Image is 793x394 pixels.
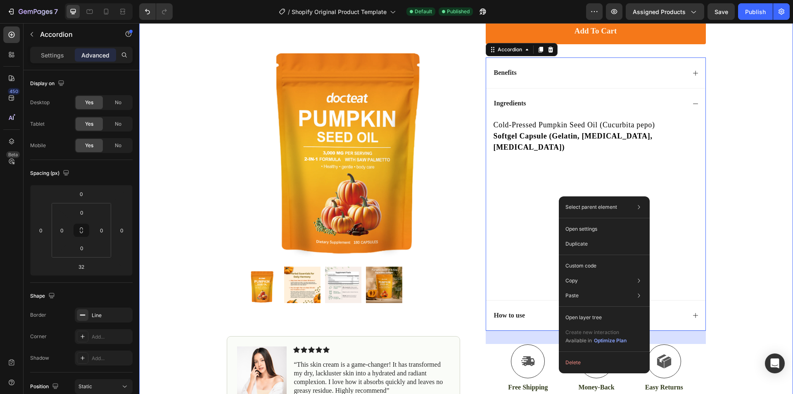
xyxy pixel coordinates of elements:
[41,51,64,60] p: Settings
[139,3,173,20] div: Undo/Redo
[30,142,46,149] div: Mobile
[115,99,121,106] span: No
[92,355,131,362] div: Add...
[565,277,578,284] p: Copy
[565,203,617,211] p: Select parent element
[354,44,379,55] div: Rich Text Editor. Editing area: main
[354,75,388,86] div: Rich Text Editor. Editing area: main
[85,99,93,106] span: Yes
[95,224,108,236] input: 0px
[506,360,544,369] p: Easy Returns
[73,188,90,200] input: 0
[40,29,110,39] p: Accordion
[54,7,58,17] p: 7
[415,8,432,15] span: Default
[115,120,121,128] span: No
[74,242,90,254] input: 0px
[765,353,785,373] div: Open Intercom Messenger
[355,45,378,54] p: Benefits
[81,51,109,60] p: Advanced
[288,7,290,16] span: /
[565,328,627,337] p: Create new interaction
[74,206,90,219] input: 0px
[715,8,728,15] span: Save
[354,98,516,106] span: Cold-Pressed Pumpkin Seed Oil (Cucurbita pepo)
[633,7,686,16] span: Assigned Products
[30,291,57,302] div: Shape
[3,3,62,20] button: 7
[292,7,387,16] span: Shopify Original Product Template
[92,333,131,341] div: Add...
[73,260,90,273] input: 32
[626,3,704,20] button: Assigned Products
[738,3,773,20] button: Publish
[565,337,592,344] span: Available in
[35,224,47,236] input: 0
[355,76,387,85] p: Ingredients
[30,99,50,106] div: Desktop
[565,240,588,248] p: Duplicate
[594,337,627,345] button: Optimize Plan
[562,355,646,370] button: Delete
[139,23,793,394] iframe: Design area
[98,323,147,373] img: gempages_432750572815254551-7b7b6beb-2475-4cab-a8a5-5bad2acafc04.png
[56,224,68,236] input: 0px
[85,142,93,149] span: Yes
[8,88,20,95] div: 450
[30,120,45,128] div: Tablet
[355,288,386,297] p: How to use
[369,360,408,369] p: Free Shipping
[594,337,627,344] div: Optimize Plan
[565,314,602,321] p: Open layer tree
[565,262,596,270] p: Custom code
[745,7,766,16] div: Publish
[78,383,92,389] span: Static
[435,3,477,13] div: Add to cart
[116,224,128,236] input: 0
[6,151,20,158] div: Beta
[447,8,470,15] span: Published
[30,354,49,362] div: Shadow
[354,287,387,298] div: Rich Text Editor. Editing area: main
[92,312,131,319] div: Line
[30,168,71,179] div: Spacing (px)
[155,337,310,372] p: “This skin cream is a game-changer! It has transformed my dry, lackluster skin into a hydrated an...
[565,292,579,299] p: Paste
[115,142,121,149] span: No
[75,379,133,394] button: Static
[30,78,66,89] div: Display on
[565,225,597,233] p: Open settings
[30,311,46,319] div: Border
[439,360,475,369] p: Money-Back
[354,109,513,128] strong: Softgel Capsule (Gelatin, [MEDICAL_DATA], [MEDICAL_DATA])
[30,333,47,340] div: Corner
[85,120,93,128] span: Yes
[708,3,735,20] button: Save
[357,23,385,30] div: Accordion
[30,381,60,392] div: Position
